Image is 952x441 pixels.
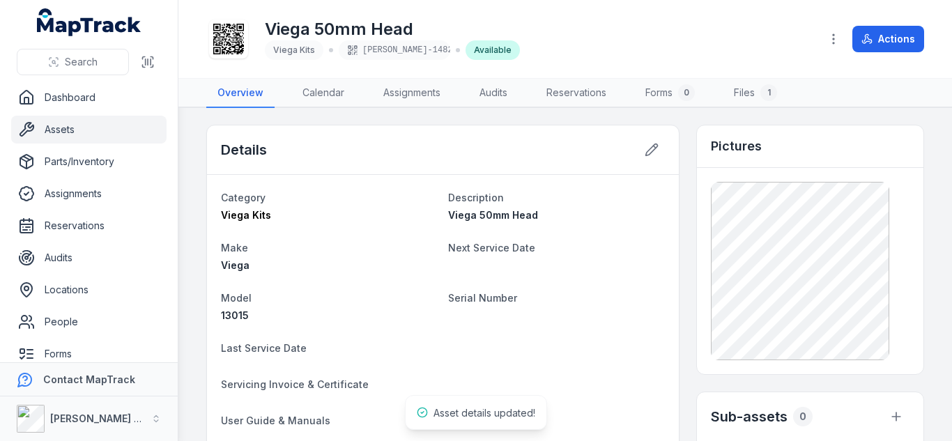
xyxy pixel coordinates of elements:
[221,292,252,304] span: Model
[793,407,813,426] div: 0
[372,79,452,108] a: Assignments
[206,79,275,108] a: Overview
[221,415,330,426] span: User Guide & Manuals
[711,137,762,156] h3: Pictures
[711,407,788,426] h2: Sub-assets
[11,180,167,208] a: Assignments
[11,308,167,336] a: People
[852,26,924,52] button: Actions
[221,242,248,254] span: Make
[11,340,167,368] a: Forms
[273,45,315,55] span: Viega Kits
[11,276,167,304] a: Locations
[221,140,267,160] h2: Details
[221,342,307,354] span: Last Service Date
[65,55,98,69] span: Search
[265,18,520,40] h1: Viega 50mm Head
[221,209,271,221] span: Viega Kits
[760,84,777,101] div: 1
[634,79,706,108] a: Forms0
[466,40,520,60] div: Available
[468,79,519,108] a: Audits
[221,378,369,390] span: Servicing Invoice & Certificate
[11,212,167,240] a: Reservations
[678,84,695,101] div: 0
[11,148,167,176] a: Parts/Inventory
[50,412,147,424] strong: [PERSON_NAME] Air
[291,79,355,108] a: Calendar
[221,259,249,271] span: Viega
[221,192,266,203] span: Category
[448,242,535,254] span: Next Service Date
[535,79,617,108] a: Reservations
[433,407,535,419] span: Asset details updated!
[448,209,538,221] span: Viega 50mm Head
[11,84,167,111] a: Dashboard
[448,292,517,304] span: Serial Number
[723,79,788,108] a: Files1
[17,49,129,75] button: Search
[221,309,249,321] span: 13015
[11,116,167,144] a: Assets
[37,8,141,36] a: MapTrack
[43,373,135,385] strong: Contact MapTrack
[339,40,450,60] div: [PERSON_NAME]-1482
[448,192,504,203] span: Description
[11,244,167,272] a: Audits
